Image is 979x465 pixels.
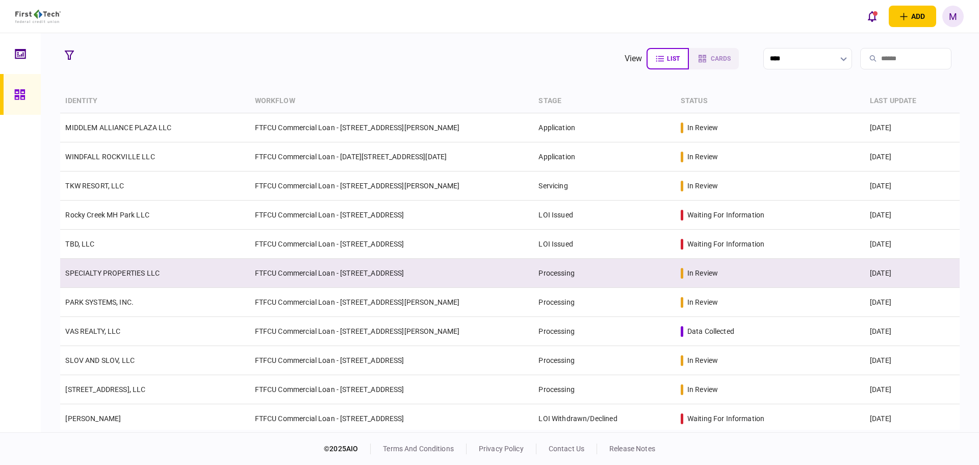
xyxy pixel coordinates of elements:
div: in review [687,268,718,278]
td: FTFCU Commercial Loan - [STREET_ADDRESS][PERSON_NAME] [250,288,534,317]
div: waiting for information [687,413,764,424]
td: Processing [533,317,675,346]
div: waiting for information [687,210,764,220]
a: [PERSON_NAME] [65,414,121,423]
div: in review [687,297,718,307]
td: LOI Issued [533,201,675,230]
th: workflow [250,89,534,113]
div: in review [687,181,718,191]
td: [DATE] [865,375,960,404]
td: [DATE] [865,201,960,230]
button: cards [689,48,739,69]
div: view [625,53,642,65]
img: client company logo [15,10,61,23]
button: open adding identity options [889,6,936,27]
div: waiting for information [687,239,764,249]
td: [DATE] [865,259,960,288]
div: © 2025 AIO [324,444,371,454]
td: [DATE] [865,317,960,346]
span: cards [711,55,731,62]
td: FTFCU Commercial Loan - [STREET_ADDRESS] [250,259,534,288]
div: data collected [687,326,734,336]
td: LOI Issued [533,230,675,259]
td: FTFCU Commercial Loan - [STREET_ADDRESS] [250,201,534,230]
td: FTFCU Commercial Loan - [DATE][STREET_ADDRESS][DATE] [250,142,534,172]
a: terms and conditions [383,445,454,453]
a: VAS REALTY, LLC [65,327,120,335]
a: Rocky Creek MH Park LLC [65,211,149,219]
td: Processing [533,288,675,317]
div: in review [687,355,718,365]
td: [DATE] [865,142,960,172]
td: FTFCU Commercial Loan - [STREET_ADDRESS] [250,230,534,259]
td: Servicing [533,172,675,201]
td: Application [533,113,675,142]
td: FTFCU Commercial Loan - [STREET_ADDRESS][PERSON_NAME] [250,172,534,201]
th: status [676,89,865,113]
td: [DATE] [865,230,960,259]
td: Application [533,142,675,172]
td: [DATE] [865,346,960,375]
td: Processing [533,259,675,288]
td: [DATE] [865,172,960,201]
div: in review [687,152,718,162]
a: [STREET_ADDRESS], LLC [65,385,145,394]
a: SLOV AND SLOV, LLC [65,356,135,364]
td: FTFCU Commercial Loan - [STREET_ADDRESS][PERSON_NAME] [250,113,534,142]
td: [DATE] [865,113,960,142]
a: TKW RESORT, LLC [65,182,124,190]
td: FTFCU Commercial Loan - [STREET_ADDRESS] [250,404,534,433]
button: open notifications list [861,6,883,27]
th: identity [60,89,249,113]
a: contact us [549,445,584,453]
button: M [942,6,964,27]
td: FTFCU Commercial Loan - [STREET_ADDRESS] [250,375,534,404]
a: PARK SYSTEMS, INC. [65,298,134,306]
td: [DATE] [865,404,960,433]
a: release notes [609,445,655,453]
a: TBD, LLC [65,240,94,248]
td: Processing [533,375,675,404]
div: in review [687,384,718,395]
a: SPECIALTY PROPERTIES LLC [65,269,160,277]
td: LOI Withdrawn/Declined [533,404,675,433]
td: Processing [533,346,675,375]
a: privacy policy [479,445,524,453]
button: list [647,48,689,69]
div: in review [687,123,718,133]
th: stage [533,89,675,113]
a: MIDDLEM ALLIANCE PLAZA LLC [65,124,171,132]
td: FTFCU Commercial Loan - [STREET_ADDRESS] [250,346,534,375]
a: WINDFALL ROCKVILLE LLC [65,153,154,161]
td: FTFCU Commercial Loan - [STREET_ADDRESS][PERSON_NAME] [250,317,534,346]
span: list [667,55,680,62]
th: last update [865,89,960,113]
td: [DATE] [865,288,960,317]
